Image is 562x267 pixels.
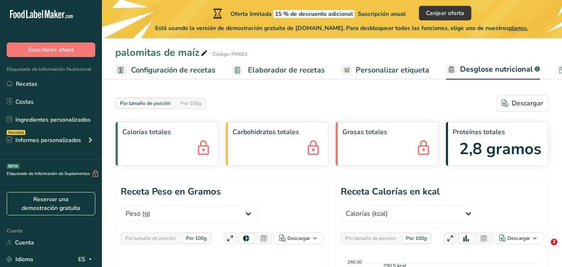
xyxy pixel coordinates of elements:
iframe: Chat en vivo de Intercom [534,239,554,259]
font: palomitas de maíz [115,46,199,59]
font: Por tamaño de porción [345,235,396,242]
font: 15 % de descuento adicional [275,10,353,18]
a: Reservar una demostración gratuita [7,192,95,215]
button: Descargar [274,232,323,244]
font: Por 100g [186,235,207,242]
font: Desglose nutricional [460,64,533,74]
font: Descargar [287,235,310,242]
font: 2 [552,239,556,245]
font: Oferta limitada [230,10,272,18]
a: Desglose nutricional [446,60,540,80]
font: Suscribirse ahora [28,46,74,54]
font: Receta Peso en Gramos [121,185,221,198]
a: Configuración de recetas [115,61,215,80]
font: Reservar una demostración gratuita [22,195,80,212]
font: BETA [8,164,18,169]
font: Novedad [8,130,24,135]
font: Por 100g [181,100,201,107]
font: Personalizar etiqueta [356,65,429,75]
font: Cuenta [7,227,22,234]
button: Descargar [494,232,543,244]
font: 2,8 gramos [459,138,542,160]
font: Recetas [16,80,37,88]
font: Suscripción anual [358,10,406,18]
font: Calorías totales [122,127,171,137]
tspan: 240.00 [348,260,362,265]
font: Descargar [508,235,530,242]
font: Idioma [15,255,33,263]
button: Descargar [496,95,549,112]
button: Suscribirse ahora [7,42,95,57]
font: Grasas totales [342,127,387,137]
a: Elaborador de recetas [232,61,325,80]
font: Configuración de recetas [131,65,215,75]
font: Por tamaño de porción [125,235,176,242]
font: Está usando la versión de demostración gratuita de [DOMAIN_NAME]. Para desbloquear todas las func... [155,24,509,32]
font: Etiquetado de Información Nutricional [7,66,92,72]
font: Canjear oferta [426,9,464,17]
font: planos. [509,24,528,32]
a: Personalizar etiqueta [342,61,429,80]
font: Ingredientes personalizados [15,116,91,124]
font: Etiquetado de Información de Suplementos [7,171,90,177]
button: Canjear oferta [419,6,471,20]
font: Informes personalizados [15,136,81,144]
font: Receta Calorías en kcal [341,185,440,198]
font: Por 100g [406,235,427,242]
font: Carbohidratos totales [233,127,299,137]
font: Código: PM001 [213,51,248,57]
font: Por tamaño de porción [120,100,171,107]
font: Costas [15,98,34,106]
font: ES [78,255,85,263]
font: Cuenta [15,239,34,247]
font: Proteínas totales [453,127,505,137]
font: Descargar [512,99,543,108]
font: Elaborador de recetas [248,65,325,75]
